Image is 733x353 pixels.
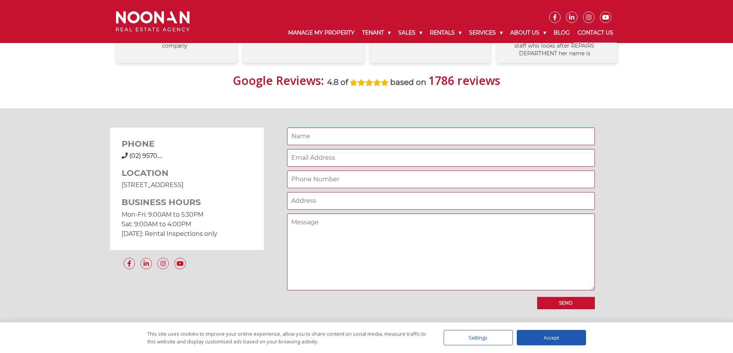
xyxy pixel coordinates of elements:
[147,330,428,345] div: This site uses cookies to improve your online experience, allow you to share content on social me...
[426,23,465,43] a: Rentals
[327,78,348,87] strong: 4.8 of
[116,11,190,31] img: Noonan Real Estate Agency
[550,23,574,43] a: Blog
[233,73,324,88] strong: Google Reviews:
[287,171,595,188] input: Phone Number
[122,219,252,229] p: Sat: 9:00AM to 4:00PM
[358,23,394,43] a: Tenant
[506,23,550,43] a: About Us
[122,210,252,219] p: Mon-Fri: 9:00AM to 5:30PM
[129,152,162,159] a: Click to reveal phone number
[122,180,252,190] p: [STREET_ADDRESS]
[284,23,358,43] a: Manage My Property
[287,149,595,167] input: Email Address
[517,330,586,345] div: Accept
[122,168,252,178] h3: LOCATION
[537,297,595,309] input: Send
[390,78,426,87] strong: based on
[444,330,513,345] div: Settings
[574,23,617,43] a: Contact Us
[465,23,506,43] a: Services
[394,23,426,43] a: Sales
[287,128,595,145] input: Name
[122,197,252,207] h3: BUSINESS HOURS
[129,152,162,159] span: (02) 9570....
[287,128,595,309] form: Contact form
[122,139,252,149] h3: PHONE
[428,73,500,88] strong: 1786 reviews
[287,192,595,210] input: Address
[122,229,252,239] p: [DATE]: Rental Inspections only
